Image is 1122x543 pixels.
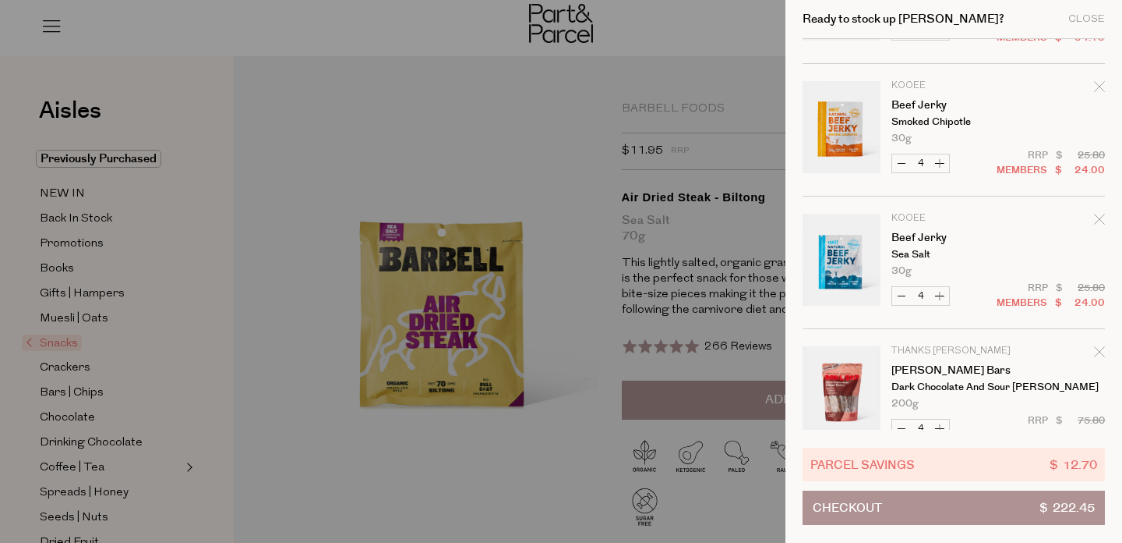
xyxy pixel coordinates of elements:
[891,266,912,276] span: 30g
[911,287,930,305] input: QTY Beef Jerky
[810,456,915,474] span: Parcel Savings
[891,133,912,144] span: 30g
[891,232,1012,243] a: Beef Jerky
[891,100,1012,111] a: Beef Jerky
[813,492,882,524] span: Checkout
[891,399,919,409] span: 200g
[1068,14,1105,24] div: Close
[891,214,1012,223] p: KOOEE
[911,154,930,172] input: QTY Beef Jerky
[891,365,1012,376] a: [PERSON_NAME] Bars
[891,250,1012,260] p: Sea Salt
[803,491,1105,525] button: Checkout$ 222.45
[911,420,930,438] input: QTY Darl Bars
[1039,492,1095,524] span: $ 222.45
[803,13,1004,25] h2: Ready to stock up [PERSON_NAME]?
[1094,211,1105,232] div: Remove Beef Jerky
[891,117,1012,127] p: Smoked Chipotle
[891,382,1012,392] p: Dark Chocolate and Sour [PERSON_NAME]
[891,346,1012,356] p: Thanks [PERSON_NAME]
[1050,456,1097,474] span: $ 12.70
[1094,79,1105,100] div: Remove Beef Jerky
[1094,344,1105,365] div: Remove Darl Bars
[891,81,1012,90] p: KOOEE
